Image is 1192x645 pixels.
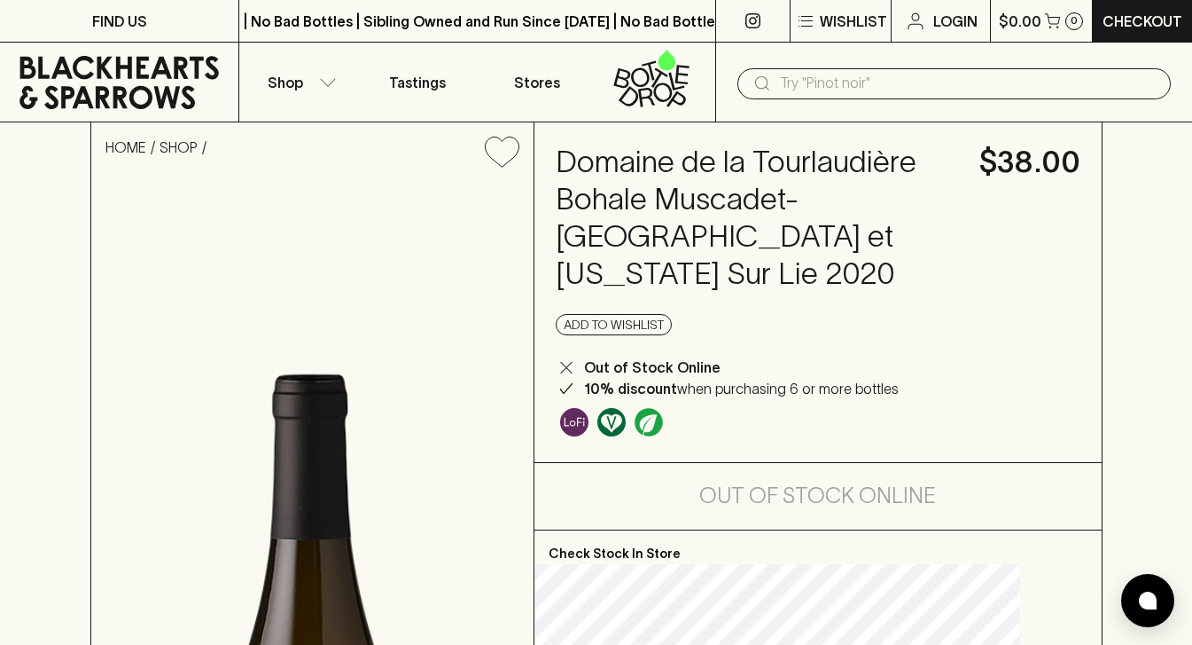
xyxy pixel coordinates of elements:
p: $0.00 [999,11,1041,32]
p: Out of Stock Online [584,357,721,378]
p: FIND US [92,11,147,32]
a: Some may call it natural, others minimum intervention, either way, it’s hands off & maybe even a ... [556,404,593,441]
a: Organic [630,404,667,441]
p: 0 [1071,16,1078,26]
a: Tastings [358,43,477,122]
input: Try "Pinot noir" [780,69,1157,98]
p: Login [933,11,978,32]
h4: $38.00 [979,144,1080,181]
button: Shop [239,43,358,122]
p: Check Stock In Store [534,531,1102,564]
img: Lo-Fi [560,408,588,437]
p: Tastings [389,72,446,93]
a: HOME [105,139,146,155]
a: Stores [478,43,596,122]
img: Vegan [597,408,626,437]
a: SHOP [160,139,198,155]
p: Stores [514,72,560,93]
h4: Domaine de la Tourlaudière Bohale Muscadet-[GEOGRAPHIC_DATA] et [US_STATE] Sur Lie 2020 [556,144,958,293]
img: Organic [635,408,663,437]
h5: Out of Stock Online [699,482,936,510]
button: Add to wishlist [556,314,672,335]
img: bubble-icon [1139,592,1157,610]
button: Add to wishlist [478,130,526,175]
a: Made without the use of any animal products. [593,404,630,441]
p: Wishlist [820,11,887,32]
p: when purchasing 6 or more bottles [584,378,899,399]
b: 10% discount [584,381,677,397]
p: Checkout [1102,11,1182,32]
p: Shop [268,72,303,93]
